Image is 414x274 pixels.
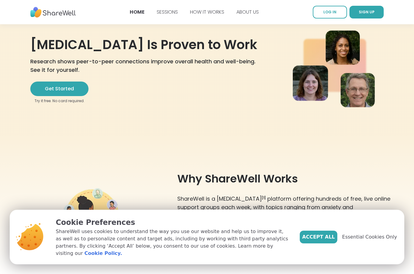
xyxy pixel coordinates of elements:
p: Cookie Preferences [56,217,290,228]
span: SIGN UP [359,9,375,15]
img: ShareWell Nav Logo [30,4,76,21]
img: homepage hero [293,30,384,109]
span: LOG IN [323,9,336,15]
a: Cookie Policy. [84,250,122,257]
a: [1] [262,196,266,202]
p: ShareWell uses cookies to understand the way you use our website and help us to improve it, as we... [56,228,290,257]
h3: ShareWell is a [MEDICAL_DATA] platform offering hundreds of free, live online support groups each... [177,195,391,262]
span: Get Started [45,85,74,92]
button: SIGN UP [349,6,384,18]
h2: Why ShareWell Works [177,173,391,185]
h3: Research shows peer-to-peer connections improve overall health and well-being. See it for yourself. [30,57,259,74]
h1: [MEDICAL_DATA] Is Proven to Work [30,37,259,52]
span: Accept All [302,233,335,241]
a: LOG IN [313,6,347,18]
a: HOW IT WORKS [190,8,224,15]
img: Why ShareWell Works [64,188,124,247]
button: Accept All [300,231,337,243]
a: SESSIONS [157,8,178,15]
span: Try it free. No card required. [35,99,85,103]
sup: [1] [262,195,266,200]
span: Essential Cookies Only [342,233,397,241]
button: Get Started [30,82,88,96]
a: ABOUT US [236,8,259,15]
a: HOME [130,8,145,15]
